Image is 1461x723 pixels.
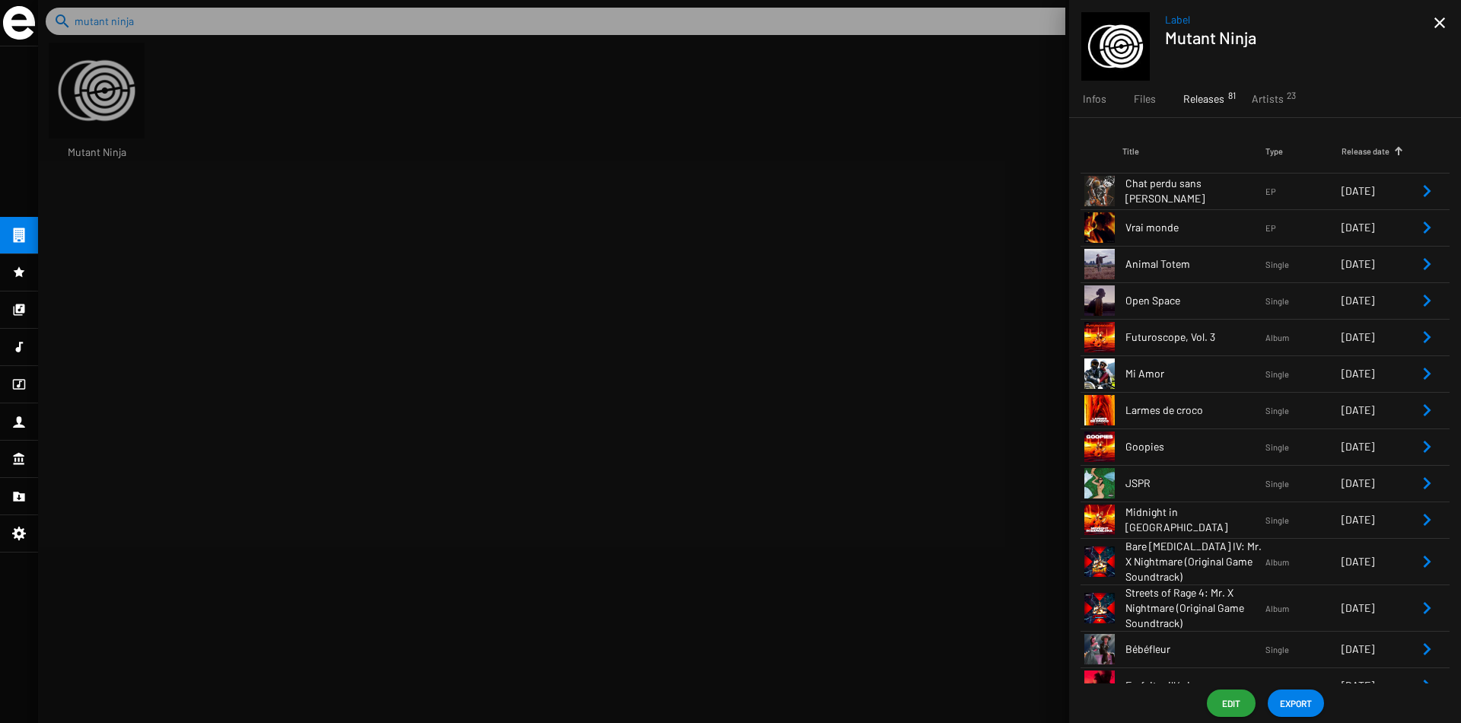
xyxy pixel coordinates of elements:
span: [DATE] [1342,642,1374,655]
span: [DATE] [1342,440,1374,453]
mat-icon: Remove Reference [1418,438,1436,456]
span: Album [1265,333,1289,342]
span: Single [1265,442,1289,452]
img: cover.jpg [1084,249,1115,279]
span: Vrai monde [1125,220,1265,235]
mat-icon: Remove Reference [1418,218,1436,237]
span: Goopies [1125,439,1265,454]
span: Album [1265,557,1289,567]
span: [DATE] [1342,294,1374,307]
div: Title [1122,144,1139,159]
span: Single [1265,260,1289,269]
mat-icon: Remove Reference [1418,182,1436,200]
span: [DATE] [1342,221,1374,234]
span: [DATE] [1342,330,1374,343]
span: Album [1265,604,1289,613]
span: Bébéfleur [1125,642,1265,657]
span: Chat perdu sans [PERSON_NAME] [1125,176,1265,206]
span: Open Space [1125,293,1265,308]
span: [DATE] [1342,476,1374,489]
span: [DATE] [1342,601,1374,614]
img: cover_4.jpg [1084,358,1115,389]
span: Single [1265,681,1289,691]
span: EXPORT [1280,690,1312,717]
img: cover_2.jpg [1084,468,1115,498]
img: cover_1.jpg [1084,505,1115,535]
span: Single [1265,645,1289,655]
mat-icon: Remove Reference [1418,255,1436,273]
button: Edit [1207,690,1256,717]
span: Releases [1183,91,1224,107]
img: cover_0.jpg [1084,212,1115,243]
span: Single [1265,515,1289,525]
span: Larmes de croco [1125,403,1265,418]
span: Forfait millénium [1125,678,1265,693]
span: [DATE] [1342,257,1374,270]
span: Mi Amor [1125,366,1265,381]
span: Single [1265,406,1289,416]
div: Release date [1342,144,1389,159]
span: Streets of Rage 4: Mr. X Nightmare (Original Game Soundtrack) [1125,585,1265,631]
img: cover_0.jpg [1084,593,1115,623]
mat-icon: Remove Reference [1418,511,1436,529]
span: Artists [1252,91,1284,107]
span: EP [1265,186,1276,196]
img: cover.jpg [1084,546,1115,577]
span: Files [1134,91,1156,107]
span: [DATE] [1342,367,1374,380]
mat-icon: Remove Reference [1418,365,1436,383]
span: EP [1265,223,1276,233]
img: cover_6.jpg [1084,322,1115,352]
button: EXPORT [1268,690,1324,717]
span: [DATE] [1342,679,1374,692]
span: [DATE] [1342,555,1374,568]
img: cover_7.jpg [1084,285,1115,316]
img: cover_3.jpg [1084,432,1115,462]
img: cover_3.jpg [1084,634,1115,664]
img: cover_2.jpg [1084,670,1115,701]
div: Type [1265,144,1283,159]
mat-icon: close [1431,14,1449,32]
span: Futuroscope, Vol. 3 [1125,330,1265,345]
span: Animal Totem [1125,256,1265,272]
mat-icon: Remove Reference [1418,553,1436,571]
span: Midnight in [GEOGRAPHIC_DATA] [1125,505,1265,535]
div: Type [1265,144,1342,159]
img: cover_1.jpg [1084,176,1115,206]
mat-icon: Remove Reference [1418,474,1436,492]
span: Label [1165,12,1434,27]
span: Single [1265,296,1289,306]
mat-icon: Remove Reference [1418,291,1436,310]
div: Release date [1342,144,1418,159]
img: unnamed.jpg [1081,12,1150,81]
img: grand-sigle.svg [3,6,35,40]
h1: Mutant Ninja [1165,27,1421,47]
span: Edit [1219,690,1243,717]
mat-icon: Remove Reference [1418,640,1436,658]
mat-icon: Remove Reference [1418,401,1436,419]
span: Bare [MEDICAL_DATA] IV: Mr. X Nightmare (Original Game Soundtrack) [1125,539,1265,584]
span: JSPR [1125,476,1265,491]
mat-icon: Remove Reference [1418,599,1436,617]
mat-icon: Remove Reference [1418,677,1436,695]
span: Infos [1083,91,1106,107]
mat-icon: Remove Reference [1418,328,1436,346]
span: Single [1265,369,1289,379]
span: [DATE] [1342,513,1374,526]
span: Single [1265,479,1289,489]
img: cover_5.jpg [1084,395,1115,425]
span: [DATE] [1342,403,1374,416]
span: [DATE] [1342,184,1374,197]
div: Title [1122,144,1265,159]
